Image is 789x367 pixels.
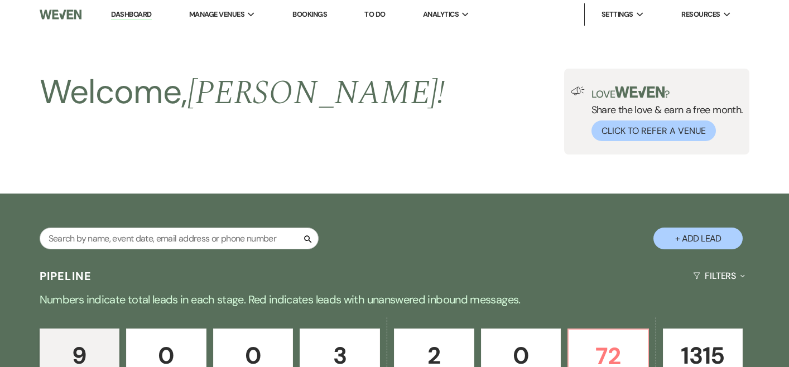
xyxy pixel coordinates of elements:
button: Filters [689,261,749,291]
a: Bookings [292,9,327,19]
a: To Do [364,9,385,19]
button: Click to Refer a Venue [591,120,716,141]
span: Manage Venues [189,9,244,20]
img: loud-speaker-illustration.svg [571,86,585,95]
span: Resources [681,9,720,20]
span: Settings [602,9,633,20]
span: Analytics [423,9,459,20]
div: Share the love & earn a free month. [585,86,743,141]
input: Search by name, event date, email address or phone number [40,228,319,249]
a: Dashboard [111,9,151,20]
button: + Add Lead [653,228,743,249]
img: Weven Logo [40,3,81,26]
span: [PERSON_NAME] ! [187,67,445,119]
h3: Pipeline [40,268,92,284]
h2: Welcome, [40,69,445,117]
p: Love ? [591,86,743,99]
img: weven-logo-green.svg [615,86,665,98]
